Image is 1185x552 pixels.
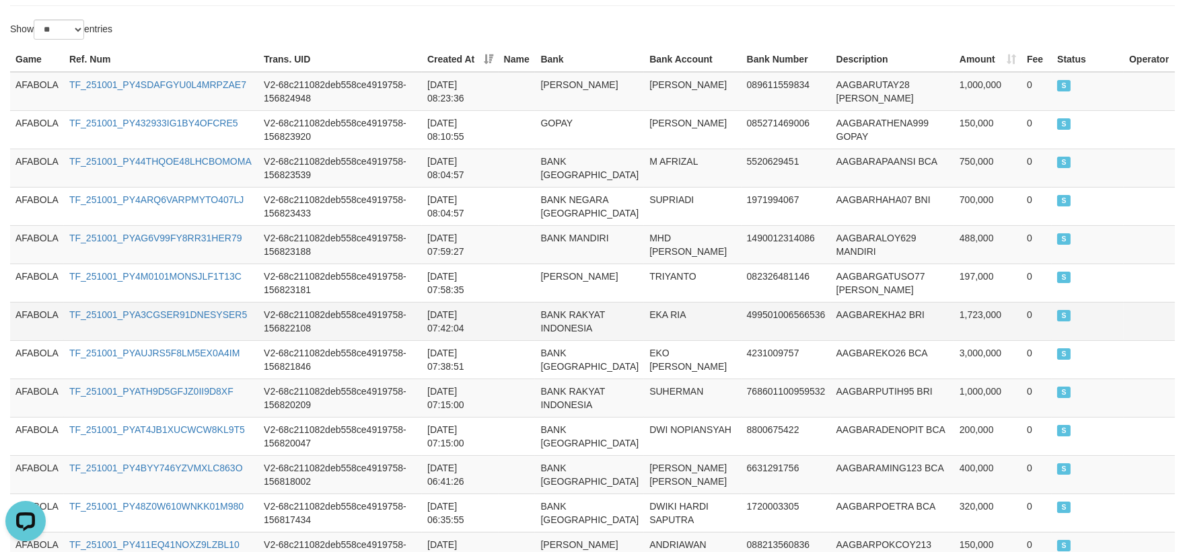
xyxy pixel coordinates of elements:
a: TF_251001_PY4M0101MONSJLF1T13C [69,271,242,282]
td: 0 [1021,225,1052,264]
td: 085271469006 [742,110,831,149]
td: 200,000 [954,417,1021,455]
th: Trans. UID [258,47,422,72]
td: AFABOLA [10,340,64,379]
td: AFABOLA [10,455,64,494]
th: Status [1052,47,1124,72]
td: AAGBARALOY629 MANDIRI [831,225,954,264]
td: V2-68c211082deb558ce4919758-156823433 [258,187,422,225]
th: Description [831,47,954,72]
span: SUCCESS [1057,348,1071,360]
td: [DATE] 08:04:57 [422,187,499,225]
td: [DATE] 07:38:51 [422,340,499,379]
td: [DATE] 07:42:04 [422,302,499,340]
td: 320,000 [954,494,1021,532]
td: 1,000,000 [954,379,1021,417]
td: 4231009757 [742,340,831,379]
th: Bank Account [644,47,741,72]
td: BANK MANDIRI [535,225,644,264]
span: SUCCESS [1057,80,1071,91]
span: SUCCESS [1057,272,1071,283]
td: 750,000 [954,149,1021,187]
th: Bank Number [742,47,831,72]
td: 1490012314086 [742,225,831,264]
a: TF_251001_PY4ARQ6VARPMYTO407LJ [69,194,244,205]
span: SUCCESS [1057,118,1071,130]
td: AFABOLA [10,72,64,111]
td: [PERSON_NAME] [535,264,644,302]
td: BANK [GEOGRAPHIC_DATA] [535,340,644,379]
td: SUHERMAN [644,379,741,417]
td: [PERSON_NAME] [644,110,741,149]
td: V2-68c211082deb558ce4919758-156817434 [258,494,422,532]
button: Open LiveChat chat widget [5,5,46,46]
th: Name [499,47,536,72]
th: Created At: activate to sort column ascending [422,47,499,72]
td: AFABOLA [10,110,64,149]
a: TF_251001_PYAG6V99FY8RR31HER79 [69,233,242,243]
th: Game [10,47,64,72]
td: 0 [1021,302,1052,340]
td: [PERSON_NAME] [644,72,741,111]
td: V2-68c211082deb558ce4919758-156818002 [258,455,422,494]
td: AAGBARHAHA07 BNI [831,187,954,225]
td: AAGBAREKHA2 BRI [831,302,954,340]
td: 1971994067 [742,187,831,225]
td: [DATE] 06:35:55 [422,494,499,532]
td: 400,000 [954,455,1021,494]
a: TF_251001_PYATH9D5GFJZ0II9D8XF [69,386,234,397]
span: SUCCESS [1057,157,1071,168]
a: TF_251001_PY48Z0W610WNKK01M980 [69,501,244,512]
a: TF_251001_PYAUJRS5F8LM5EX0A4IM [69,348,240,358]
td: V2-68c211082deb558ce4919758-156821846 [258,340,422,379]
td: V2-68c211082deb558ce4919758-156823181 [258,264,422,302]
a: TF_251001_PY432933IG1BY4OFCRE5 [69,118,238,128]
td: DWIKI HARDI SAPUTRA [644,494,741,532]
span: SUCCESS [1057,425,1071,436]
td: AFABOLA [10,302,64,340]
td: [DATE] 07:58:35 [422,264,499,302]
td: V2-68c211082deb558ce4919758-156824948 [258,72,422,111]
td: 700,000 [954,187,1021,225]
th: Ref. Num [64,47,258,72]
th: Fee [1021,47,1052,72]
td: 0 [1021,72,1052,111]
td: BANK [GEOGRAPHIC_DATA] [535,455,644,494]
td: 0 [1021,110,1052,149]
td: 197,000 [954,264,1021,302]
td: 0 [1021,187,1052,225]
span: SUCCESS [1057,233,1071,245]
td: 8800675422 [742,417,831,455]
td: AAGBARGATUSO77 [PERSON_NAME] [831,264,954,302]
td: 0 [1021,340,1052,379]
td: 3,000,000 [954,340,1021,379]
td: BANK [GEOGRAPHIC_DATA] [535,494,644,532]
td: V2-68c211082deb558ce4919758-156820047 [258,417,422,455]
td: [PERSON_NAME] [535,72,644,111]
span: SUCCESS [1057,502,1071,513]
a: TF_251001_PY44THQOE48LHCBOMOMA [69,156,252,167]
td: 1720003305 [742,494,831,532]
td: AFABOLA [10,494,64,532]
td: [DATE] 07:15:00 [422,379,499,417]
td: AAGBARADENOPIT BCA [831,417,954,455]
td: AFABOLA [10,379,64,417]
td: AFABOLA [10,264,64,302]
td: [DATE] 06:41:26 [422,455,499,494]
td: 1,723,000 [954,302,1021,340]
td: EKO [PERSON_NAME] [644,340,741,379]
td: 0 [1021,264,1052,302]
td: [DATE] 08:04:57 [422,149,499,187]
a: TF_251001_PY4BYY746YZVMXLC863O [69,463,243,473]
td: AAGBARAMING123 BCA [831,455,954,494]
td: V2-68c211082deb558ce4919758-156823539 [258,149,422,187]
td: [DATE] 08:23:36 [422,72,499,111]
td: DWI NOPIANSYAH [644,417,741,455]
td: [DATE] 08:10:55 [422,110,499,149]
td: 089611559834 [742,72,831,111]
td: BANK NEGARA [GEOGRAPHIC_DATA] [535,187,644,225]
td: 150,000 [954,110,1021,149]
td: SUPRIADI [644,187,741,225]
span: SUCCESS [1057,387,1071,398]
td: BANK [GEOGRAPHIC_DATA] [535,149,644,187]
